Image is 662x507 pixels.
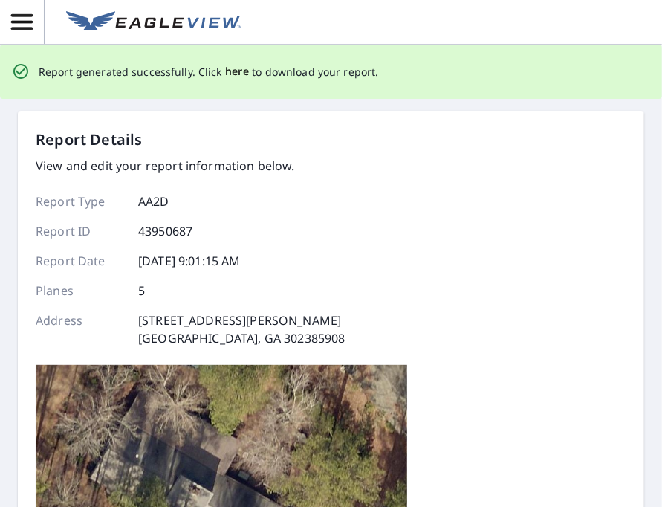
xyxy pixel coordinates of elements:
p: AA2D [138,193,169,210]
p: Report ID [36,222,125,240]
p: 43950687 [138,222,192,240]
button: here [225,62,250,81]
img: EV Logo [66,11,241,33]
p: Report Date [36,252,125,270]
p: Planes [36,282,125,300]
p: Report generated successfully. Click to download your report. [39,62,379,81]
p: Report Details [36,129,143,151]
p: View and edit your report information below. [36,157,345,175]
p: Report Type [36,193,125,210]
a: EV Logo [57,2,250,42]
p: [STREET_ADDRESS][PERSON_NAME] [GEOGRAPHIC_DATA], GA 302385908 [138,311,345,347]
p: [DATE] 9:01:15 AM [138,252,241,270]
p: Address [36,311,125,347]
p: 5 [138,282,145,300]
